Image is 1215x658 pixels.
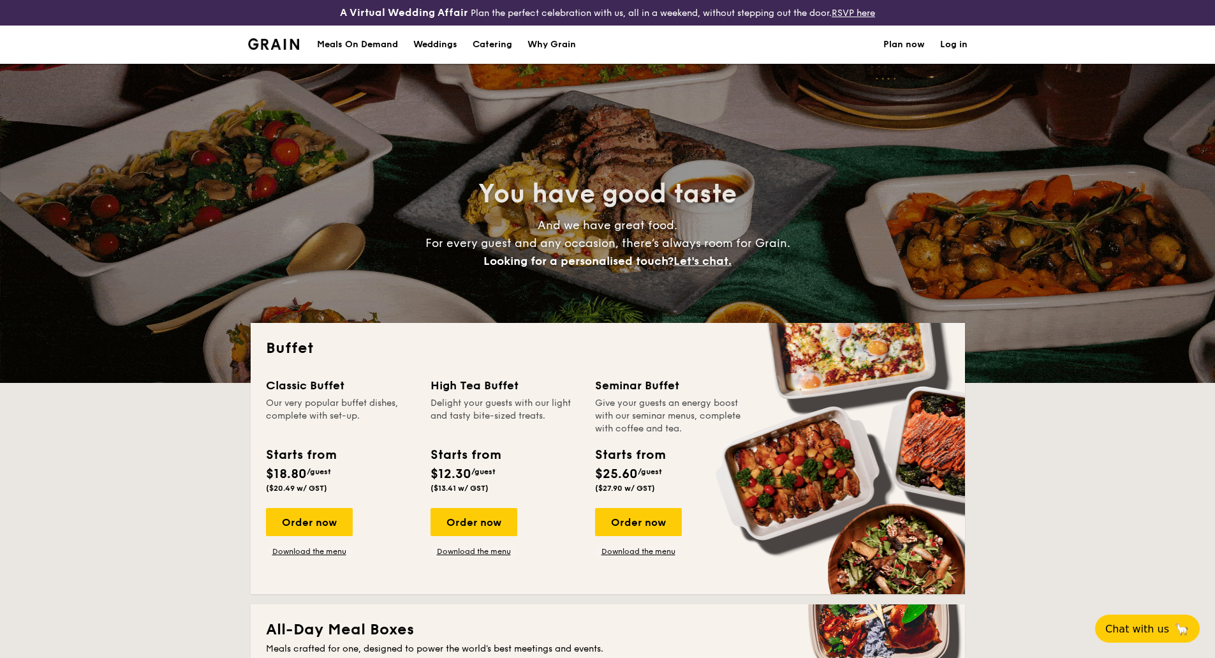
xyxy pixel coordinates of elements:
[340,5,468,20] h4: A Virtual Wedding Affair
[595,397,744,435] div: Give your guests an energy boost with our seminar menus, complete with coffee and tea.
[413,26,457,64] div: Weddings
[266,338,950,359] h2: Buffet
[431,508,517,536] div: Order now
[832,8,875,19] a: RSVP here
[527,26,576,64] div: Why Grain
[478,179,737,209] span: You have good taste
[266,377,415,394] div: Classic Buffet
[266,643,950,655] div: Meals crafted for one, designed to power the world's best meetings and events.
[317,26,398,64] div: Meals On Demand
[307,467,331,476] span: /guest
[266,620,950,640] h2: All-Day Meal Boxes
[431,546,517,557] a: Download the menu
[465,26,520,64] a: Catering
[248,38,300,50] img: Grain
[883,26,925,64] a: Plan now
[595,467,638,482] span: $25.60
[266,467,307,482] span: $18.80
[595,377,744,394] div: Seminar Buffet
[266,508,353,536] div: Order now
[471,467,496,476] span: /guest
[248,38,300,50] a: Logotype
[1174,622,1189,636] span: 🦙
[309,26,406,64] a: Meals On Demand
[940,26,968,64] a: Log in
[473,26,512,64] h1: Catering
[431,467,471,482] span: $12.30
[595,445,665,465] div: Starts from
[483,254,674,268] span: Looking for a personalised touch?
[266,445,335,465] div: Starts from
[266,546,353,557] a: Download the menu
[266,484,327,493] span: ($20.49 w/ GST)
[595,484,655,493] span: ($27.90 w/ GST)
[431,484,489,493] span: ($13.41 w/ GST)
[266,397,415,435] div: Our very popular buffet dishes, complete with set-up.
[638,467,662,476] span: /guest
[406,26,465,64] a: Weddings
[595,508,682,536] div: Order now
[431,377,580,394] div: High Tea Buffet
[431,445,500,465] div: Starts from
[431,397,580,435] div: Delight your guests with our light and tasty bite-sized treats.
[595,546,682,557] a: Download the menu
[520,26,584,64] a: Why Grain
[1095,615,1200,643] button: Chat with us🦙
[674,254,732,268] span: Let's chat.
[425,218,790,268] span: And we have great food. For every guest and any occasion, there’s always room for Grain.
[1105,623,1169,635] span: Chat with us
[240,5,975,20] div: Plan the perfect celebration with us, all in a weekend, without stepping out the door.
